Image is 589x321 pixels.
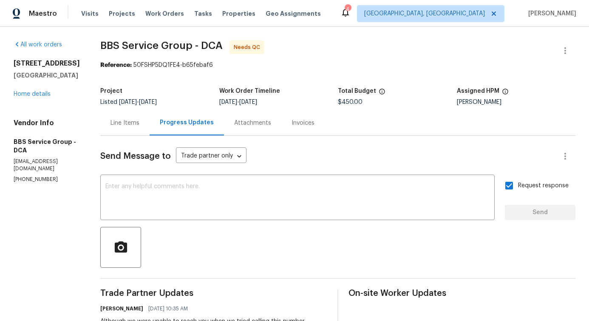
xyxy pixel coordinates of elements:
[525,9,576,18] span: [PERSON_NAME]
[160,118,214,127] div: Progress Updates
[14,119,80,127] h4: Vendor Info
[239,99,257,105] span: [DATE]
[100,304,143,313] h6: [PERSON_NAME]
[457,99,576,105] div: [PERSON_NAME]
[222,9,255,18] span: Properties
[100,62,132,68] b: Reference:
[100,88,122,94] h5: Project
[100,152,171,160] span: Send Message to
[345,5,351,14] div: 4
[29,9,57,18] span: Maestro
[219,99,257,105] span: -
[14,42,62,48] a: All work orders
[119,99,137,105] span: [DATE]
[14,71,80,80] h5: [GEOGRAPHIC_DATA]
[176,149,246,163] div: Trade partner only
[194,11,212,17] span: Tasks
[234,43,263,52] span: Needs QC
[14,59,80,68] h2: [STREET_ADDRESS]
[219,99,237,105] span: [DATE]
[100,61,575,69] div: 50FSHP5DQ1FE4-b65febaf6
[110,119,139,127] div: Line Items
[338,99,362,105] span: $450.00
[502,88,509,99] span: The hpm assigned to this work order.
[266,9,321,18] span: Geo Assignments
[518,181,569,190] span: Request response
[81,9,99,18] span: Visits
[338,88,376,94] h5: Total Budget
[100,99,157,105] span: Listed
[119,99,157,105] span: -
[457,88,499,94] h5: Assigned HPM
[234,119,271,127] div: Attachments
[139,99,157,105] span: [DATE]
[14,138,80,155] h5: BBS Service Group - DCA
[100,289,327,298] span: Trade Partner Updates
[100,40,223,51] span: BBS Service Group - DCA
[292,119,314,127] div: Invoices
[14,91,51,97] a: Home details
[109,9,135,18] span: Projects
[219,88,280,94] h5: Work Order Timeline
[145,9,184,18] span: Work Orders
[348,289,575,298] span: On-site Worker Updates
[379,88,385,99] span: The total cost of line items that have been proposed by Opendoor. This sum includes line items th...
[364,9,485,18] span: [GEOGRAPHIC_DATA], [GEOGRAPHIC_DATA]
[148,304,188,313] span: [DATE] 10:35 AM
[14,158,80,172] p: [EMAIL_ADDRESS][DOMAIN_NAME]
[14,176,80,183] p: [PHONE_NUMBER]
